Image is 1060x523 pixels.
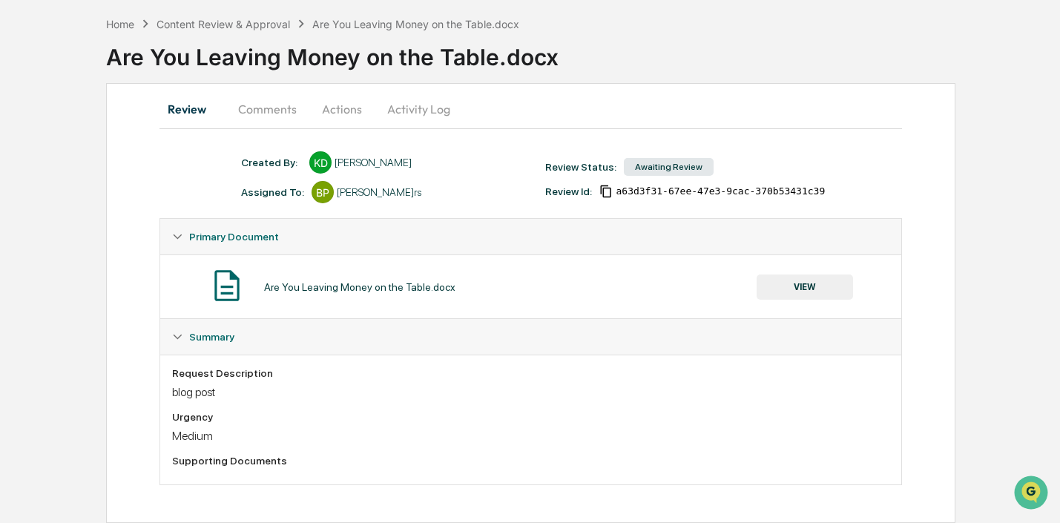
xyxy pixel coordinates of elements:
div: [PERSON_NAME]rs [337,186,421,198]
div: 🔎 [15,217,27,228]
input: Clear [39,68,245,83]
span: Preclearance [30,187,96,202]
div: Supporting Documents [172,455,889,467]
button: Activity Log [375,91,462,127]
p: How can we help? [15,31,270,55]
a: 🔎Data Lookup [9,209,99,236]
div: Urgency [172,411,889,423]
span: Primary Document [189,231,279,243]
div: KD [309,151,332,174]
span: Copy Id [599,185,613,198]
div: Request Description [172,367,889,379]
span: Pylon [148,251,180,263]
div: Primary Document [160,254,901,318]
a: 🖐️Preclearance [9,181,102,208]
div: We're available if you need us! [50,128,188,140]
div: Primary Document [160,219,901,254]
div: blog post [172,385,889,399]
div: Content Review & Approval [157,18,290,30]
iframe: Open customer support [1013,474,1053,514]
span: Attestations [122,187,184,202]
div: Home [106,18,134,30]
div: Start new chat [50,114,243,128]
button: Start new chat [252,118,270,136]
div: secondary tabs example [159,91,901,127]
span: Summary [189,331,234,343]
button: Comments [226,91,309,127]
div: Are You Leaving Money on the Table.docx [264,281,455,293]
a: Powered byPylon [105,251,180,263]
div: Medium [172,429,889,443]
div: Review Status: [545,161,616,173]
span: a63d3f31-67ee-47e3-9cac-370b53431c39 [616,185,825,197]
button: VIEW [757,274,853,300]
button: Review [159,91,226,127]
div: Created By: ‎ ‎ [241,157,302,168]
div: [PERSON_NAME] [335,157,412,168]
div: Awaiting Review [624,158,714,176]
div: Review Id: [545,185,592,197]
span: Data Lookup [30,215,93,230]
div: BP [312,181,334,203]
div: 🗄️ [108,188,119,200]
div: Summary [160,319,901,355]
div: Are You Leaving Money on the Table.docx [312,18,519,30]
img: Document Icon [208,267,246,304]
div: 🖐️ [15,188,27,200]
div: Are You Leaving Money on the Table.docx [106,32,1060,70]
a: 🗄️Attestations [102,181,190,208]
img: 1746055101610-c473b297-6a78-478c-a979-82029cc54cd1 [15,114,42,140]
button: Actions [309,91,375,127]
div: Summary [160,355,901,484]
div: Assigned To: [241,186,304,198]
